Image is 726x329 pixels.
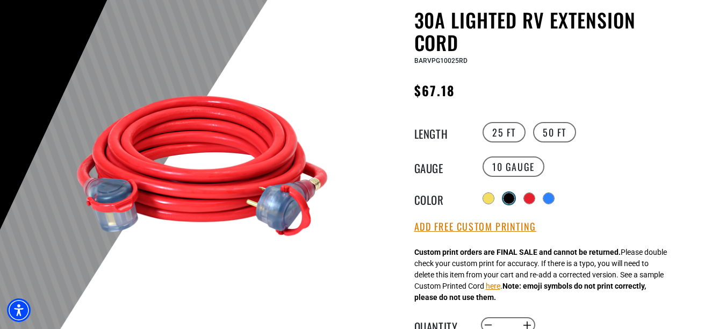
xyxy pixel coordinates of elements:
strong: Note: emoji symbols do not print correctly, please do not use them. [414,282,646,302]
legend: Color [414,191,468,205]
h1: 30A Lighted RV Extension Cord [414,9,678,54]
span: BARVPG10025RD [414,57,468,65]
label: 10 Gauge [483,156,544,177]
label: 25 FT [483,122,526,142]
strong: Custom print orders are FINAL SALE and cannot be returned. [414,248,621,256]
label: 50 FT [533,122,576,142]
legend: Gauge [414,160,468,174]
button: Add Free Custom Printing [414,221,536,233]
img: red [73,36,332,295]
button: here [486,281,500,292]
div: Accessibility Menu [7,298,31,322]
div: Please double check your custom print for accuracy. If there is a typo, you will need to delete t... [414,247,667,303]
span: $67.18 [414,81,455,100]
legend: Length [414,125,468,139]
